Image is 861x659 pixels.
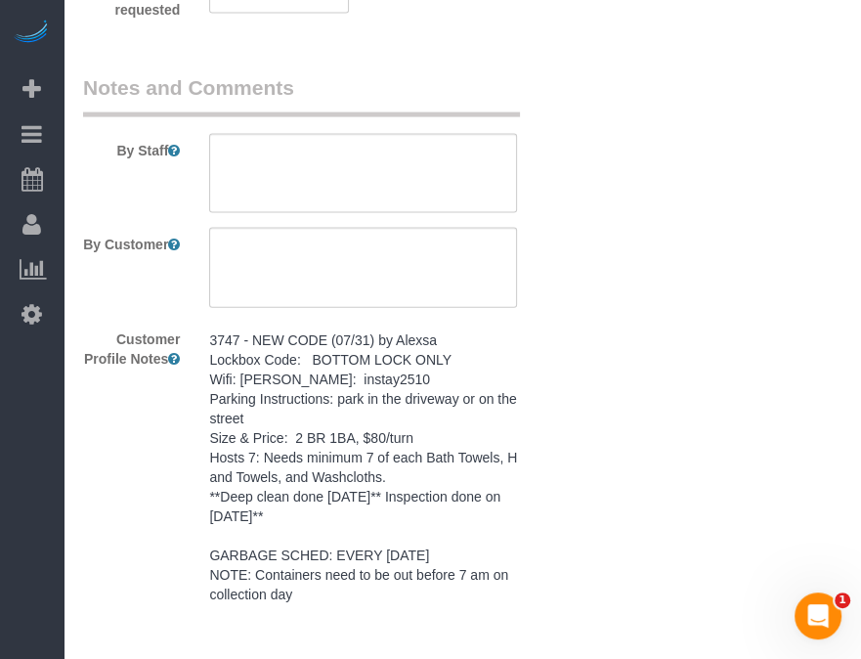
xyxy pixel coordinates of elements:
legend: Notes and Comments [83,73,520,117]
label: Customer Profile Notes [68,323,194,369]
pre: 3747 - NEW CODE (07/31) by Alexsa Lockbox Code: BOTTOM LOCK ONLY Wifi: [PERSON_NAME]: instay2510 ... [209,330,517,604]
span: 1 [835,593,850,608]
iframe: Intercom live chat [795,593,841,639]
label: By Customer [68,228,194,254]
img: Automaid Logo [12,20,51,47]
label: By Staff [68,134,194,160]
